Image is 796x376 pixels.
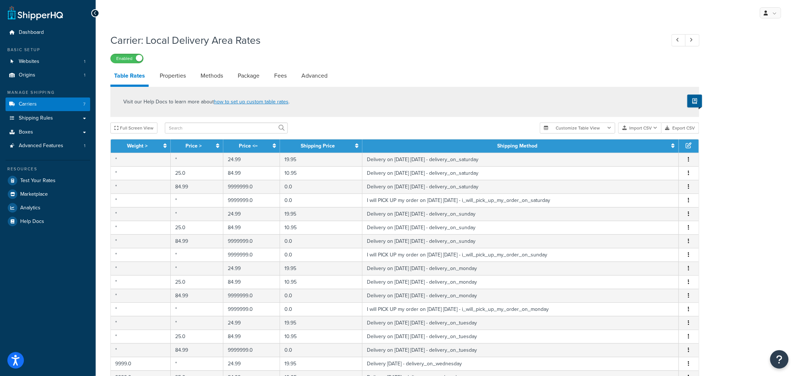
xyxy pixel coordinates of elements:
[19,143,63,149] span: Advanced Features
[280,262,362,275] td: 19.95
[497,142,537,150] a: Shipping Method
[185,142,202,150] a: Price >
[362,248,679,262] td: I will PICK UP my order on [DATE] [DATE] - i_will_pick_up_my_order_on_sunday
[223,262,280,275] td: 24.99
[223,302,280,316] td: 9999999.0
[6,174,90,187] a: Test Your Rates
[540,123,615,134] button: Customize Table View
[20,205,40,211] span: Analytics
[6,125,90,139] a: Boxes
[110,67,149,87] a: Table Rates
[223,234,280,248] td: 9999999.0
[19,72,35,78] span: Origins
[83,101,85,107] span: 7
[171,180,223,194] td: 84.99
[672,34,686,46] a: Previous Record
[234,67,263,85] a: Package
[6,201,90,214] a: Analytics
[6,55,90,68] a: Websites1
[223,275,280,289] td: 84.99
[20,178,56,184] span: Test Your Rates
[171,166,223,180] td: 25.0
[223,166,280,180] td: 84.99
[223,207,280,221] td: 24.99
[223,153,280,166] td: 24.99
[111,54,143,63] label: Enabled
[19,101,37,107] span: Carriers
[280,221,362,234] td: 10.95
[223,343,280,357] td: 9999999.0
[6,97,90,111] a: Carriers7
[19,58,39,65] span: Websites
[280,316,362,330] td: 19.95
[362,289,679,302] td: Delivery on [DATE] [DATE] - delivery_on_monday
[127,142,148,150] a: Weight >
[280,153,362,166] td: 19.95
[362,180,679,194] td: Delivery on [DATE] [DATE] - delivery_on_saturday
[362,221,679,234] td: Delivery on [DATE] [DATE] - delivery_on_sunday
[6,188,90,201] a: Marketplace
[362,302,679,316] td: I will PICK UP my order on [DATE] [DATE] - i_will_pick_up_my_order_on_monday
[362,275,679,289] td: Delivery on [DATE] [DATE] - delivery_on_monday
[280,248,362,262] td: 0.0
[6,26,90,39] a: Dashboard
[6,215,90,228] a: Help Docs
[280,302,362,316] td: 0.0
[123,98,290,106] p: Visit our Help Docs to learn more about .
[171,330,223,343] td: 25.0
[687,95,702,107] button: Show Help Docs
[165,123,288,134] input: Search
[156,67,190,85] a: Properties
[280,234,362,248] td: 0.0
[280,207,362,221] td: 19.95
[280,343,362,357] td: 0.0
[6,89,90,96] div: Manage Shipping
[662,123,699,134] button: Export CSV
[223,357,280,370] td: 24.99
[19,29,44,36] span: Dashboard
[280,357,362,370] td: 19.95
[6,139,90,153] li: Advanced Features
[362,234,679,248] td: Delivery on [DATE] [DATE] - delivery_on_sunday
[171,221,223,234] td: 25.0
[362,207,679,221] td: Delivery on [DATE] [DATE] - delivery_on_sunday
[280,275,362,289] td: 10.95
[280,289,362,302] td: 0.0
[362,153,679,166] td: Delivery on [DATE] [DATE] - delivery_on_saturday
[20,219,44,225] span: Help Docs
[6,97,90,111] li: Carriers
[6,55,90,68] li: Websites
[223,330,280,343] td: 84.99
[6,139,90,153] a: Advanced Features1
[110,123,158,134] button: Full Screen View
[6,68,90,82] li: Origins
[239,142,258,150] a: Price <=
[362,194,679,207] td: I will PICK UP my order on [DATE] [DATE] - i_will_pick_up_my_order_on_saturday
[223,194,280,207] td: 9999999.0
[223,221,280,234] td: 84.99
[223,248,280,262] td: 9999999.0
[270,67,290,85] a: Fees
[618,123,662,134] button: Import CSV
[280,166,362,180] td: 10.95
[770,350,789,369] button: Open Resource Center
[6,111,90,125] a: Shipping Rules
[84,72,85,78] span: 1
[362,343,679,357] td: Delivery on [DATE] [DATE] - delivery_on_tuesday
[6,166,90,172] div: Resources
[301,142,335,150] a: Shipping Price
[223,180,280,194] td: 9999999.0
[298,67,331,85] a: Advanced
[223,316,280,330] td: 24.99
[223,289,280,302] td: 9999999.0
[280,180,362,194] td: 0.0
[362,330,679,343] td: Delivery on [DATE] [DATE] - delivery_on_tuesday
[280,330,362,343] td: 10.95
[362,357,679,370] td: Delivery [DATE] - delivery_on_wednesday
